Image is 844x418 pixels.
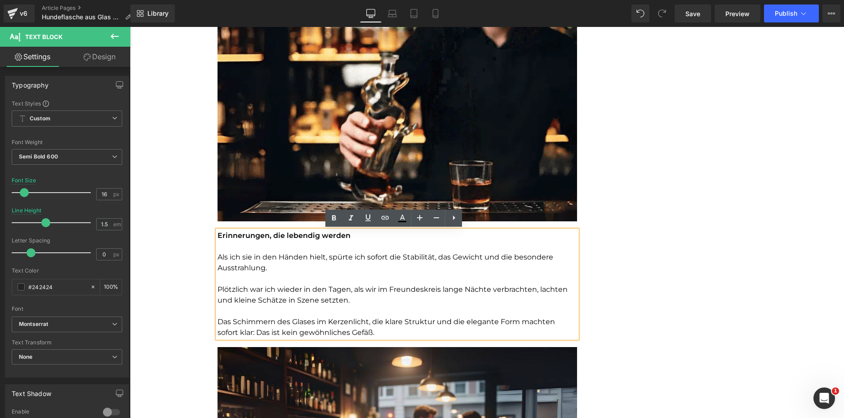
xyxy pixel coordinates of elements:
div: Text Styles [12,100,122,107]
div: Text Color [12,268,122,274]
div: Font [12,306,122,312]
a: Article Pages [42,4,138,12]
i: Montserrat [19,321,48,328]
b: None [19,353,33,360]
button: Redo [653,4,671,22]
span: px [113,191,121,197]
div: % [100,279,122,295]
font: Als ich sie in den Händen hielt, spürte ich sofort die Stabilität, das Gewicht und die besondere ... [88,226,423,245]
a: Tablet [403,4,425,22]
font: Erinnerungen, die lebendig werden [88,204,221,213]
b: Custom [30,115,50,123]
input: Color [28,282,86,292]
span: 1 [832,387,839,395]
span: Save [685,9,700,18]
div: Line Height [12,207,41,214]
a: Desktop [360,4,382,22]
div: Letter Spacing [12,238,122,244]
div: Enable [12,408,94,418]
b: Semi Bold 600 [19,153,58,160]
button: More [822,4,840,22]
div: Font Size [12,177,36,184]
div: Font Weight [12,139,122,145]
div: Typography [12,76,49,89]
span: Hundeflasche aus Glas Adv [42,13,121,21]
font: Das Schimmern des Glases im Kerzenlicht, die klare Struktur und die elegante Form machten sofort ... [88,290,425,310]
button: Undo [631,4,649,22]
a: Preview [715,4,760,22]
iframe: Intercom live chat [813,387,835,409]
span: Library [147,9,169,18]
a: v6 [4,4,35,22]
div: v6 [18,8,29,19]
button: Publish [764,4,819,22]
span: Preview [725,9,750,18]
a: Laptop [382,4,403,22]
a: Mobile [425,4,446,22]
span: px [113,251,121,257]
a: Design [67,47,132,67]
span: Publish [775,10,797,17]
span: em [113,221,121,227]
span: Text Block [25,33,62,40]
div: Text Shadow [12,385,51,397]
font: Plötzlich war ich wieder in den Tagen, als wir im Freundeskreis lange Nächte verbrachten, lachten... [88,258,438,277]
a: New Library [130,4,175,22]
div: Text Transform [12,339,122,346]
